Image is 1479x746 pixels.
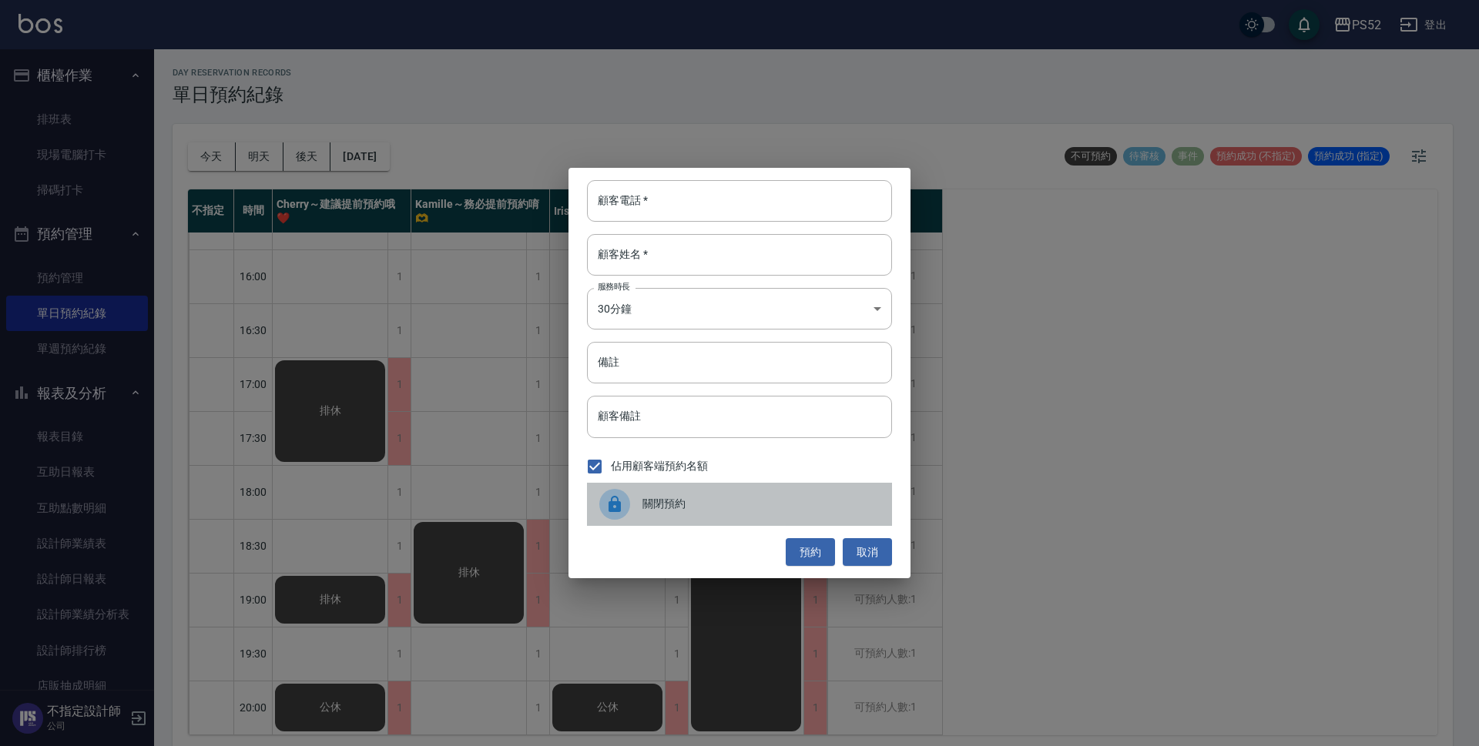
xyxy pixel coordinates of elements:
[598,281,630,293] label: 服務時長
[843,538,892,567] button: 取消
[786,538,835,567] button: 預約
[587,288,892,330] div: 30分鐘
[587,483,892,526] div: 關閉預約
[611,458,708,474] span: 佔用顧客端預約名額
[642,496,880,512] span: 關閉預約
